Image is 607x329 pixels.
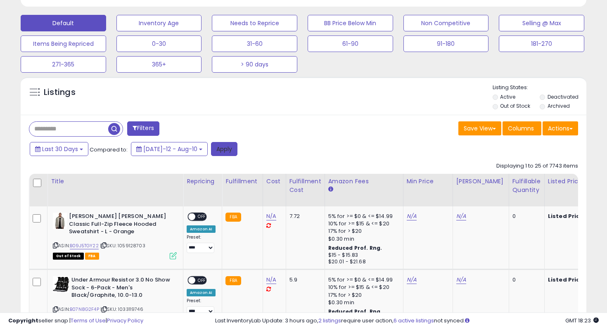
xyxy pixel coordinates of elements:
[328,291,397,299] div: 17% for > $20
[71,317,106,324] a: Terms of Use
[328,235,397,243] div: $0.30 min
[53,253,84,260] span: All listings that are currently out of stock and unavailable for purchase on Amazon
[403,36,489,52] button: 91-180
[225,213,241,222] small: FBA
[548,102,570,109] label: Archived
[266,177,282,186] div: Cost
[328,244,382,251] b: Reduced Prof. Rng.
[187,298,216,317] div: Preset:
[499,36,584,52] button: 181-270
[42,145,78,153] span: Last 30 Days
[85,253,99,260] span: FBA
[456,276,466,284] a: N/A
[318,317,341,324] a: 2 listings
[503,121,541,135] button: Columns
[499,15,584,31] button: Selling @ Max
[308,15,393,31] button: BB Price Below Min
[548,276,586,284] b: Listed Price:
[289,177,321,194] div: Fulfillment Cost
[143,145,197,153] span: [DATE]-12 - Aug-10
[127,121,159,136] button: Filters
[328,177,400,186] div: Amazon Fees
[328,299,397,306] div: $0.30 min
[565,317,599,324] span: 2025-09-10 18:23 GMT
[328,213,397,220] div: 5% for >= $0 & <= $14.99
[308,36,393,52] button: 61-90
[225,177,259,186] div: Fulfillment
[53,276,69,293] img: 51dYiGV-DeL._SL40_.jpg
[496,162,578,170] div: Displaying 1 to 25 of 7743 items
[407,276,417,284] a: N/A
[225,276,241,285] small: FBA
[195,213,209,220] span: OFF
[512,276,538,284] div: 0
[69,213,169,238] b: [PERSON_NAME] [PERSON_NAME] Classic Full-Zip Fleece Hooded Sweatshirt - L - Orange
[215,317,599,325] div: Last InventoryLab Update: 3 hours ago, require user action, not synced.
[266,212,276,220] a: N/A
[289,276,318,284] div: 5.9
[51,177,180,186] div: Title
[212,56,297,73] button: > 90 days
[187,177,218,186] div: Repricing
[328,186,333,193] small: Amazon Fees.
[100,242,145,249] span: | SKU: 1059128703
[44,87,76,98] h5: Listings
[21,56,106,73] button: 271-365
[328,252,397,259] div: $15 - $15.83
[500,102,530,109] label: Out of Stock
[458,121,501,135] button: Save View
[195,277,209,284] span: OFF
[548,93,579,100] label: Deactivated
[211,142,237,156] button: Apply
[116,36,202,52] button: 0-30
[212,15,297,31] button: Needs to Reprice
[212,36,297,52] button: 31-60
[407,212,417,220] a: N/A
[500,93,515,100] label: Active
[187,289,216,296] div: Amazon AI
[53,213,67,229] img: 41mXZ+cucOL._SL40_.jpg
[512,213,538,220] div: 0
[116,56,202,73] button: 365+
[53,213,177,258] div: ASIN:
[21,36,106,52] button: Items Being Repriced
[71,276,172,301] b: Under Armour Resistor 3.0 No Show Sock - 6-Pack - Men's Black/Graphite, 10.0-13.0
[266,276,276,284] a: N/A
[543,121,578,135] button: Actions
[328,284,397,291] div: 10% for >= $15 & <= $20
[107,317,143,324] a: Privacy Policy
[508,124,534,133] span: Columns
[8,317,38,324] strong: Copyright
[548,212,586,220] b: Listed Price:
[187,234,216,253] div: Preset:
[289,213,318,220] div: 7.72
[8,317,143,325] div: seller snap | |
[328,276,397,284] div: 5% for >= $0 & <= $14.99
[21,15,106,31] button: Default
[70,242,99,249] a: B09J5TGY22
[512,177,541,194] div: Fulfillable Quantity
[30,142,88,156] button: Last 30 Days
[403,15,489,31] button: Non Competitive
[131,142,208,156] button: [DATE]-12 - Aug-10
[456,212,466,220] a: N/A
[493,84,587,92] p: Listing States:
[394,317,434,324] a: 6 active listings
[116,15,202,31] button: Inventory Age
[456,177,505,186] div: [PERSON_NAME]
[90,146,128,154] span: Compared to:
[328,227,397,235] div: 17% for > $20
[187,225,216,233] div: Amazon AI
[407,177,449,186] div: Min Price
[328,220,397,227] div: 10% for >= $15 & <= $20
[328,258,397,265] div: $20.01 - $21.68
